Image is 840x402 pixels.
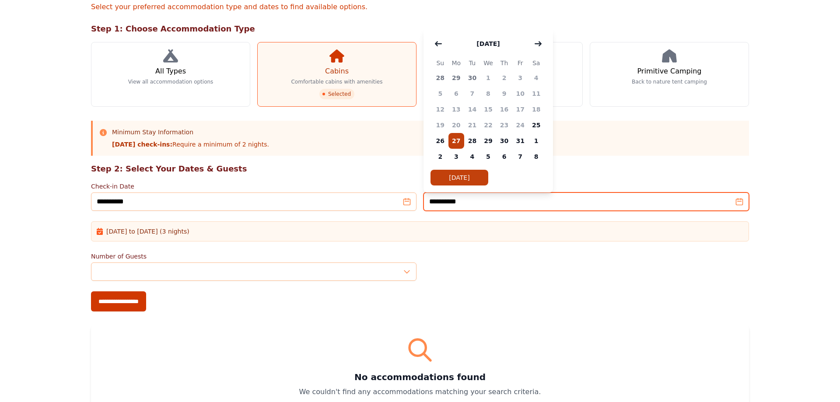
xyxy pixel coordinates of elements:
[91,163,749,175] h2: Step 2: Select Your Dates & Guests
[106,227,189,236] span: [DATE] to [DATE] (3 nights)
[101,371,738,383] h3: No accommodations found
[496,58,512,68] span: Th
[590,42,749,107] a: Primitive Camping Back to nature tent camping
[512,86,528,101] span: 10
[480,86,497,101] span: 8
[325,66,349,77] h3: Cabins
[480,101,497,117] span: 15
[112,141,172,148] strong: [DATE] check-ins:
[512,101,528,117] span: 17
[464,70,480,86] span: 30
[448,149,465,164] span: 3
[432,149,448,164] span: 2
[291,78,382,85] p: Comfortable cabins with amenities
[448,70,465,86] span: 29
[480,149,497,164] span: 5
[512,149,528,164] span: 7
[528,133,544,149] span: 1
[464,86,480,101] span: 7
[496,117,512,133] span: 23
[257,42,416,107] a: Cabins Comfortable cabins with amenities Selected
[448,58,465,68] span: Mo
[480,133,497,149] span: 29
[128,78,213,85] p: View all accommodation options
[512,117,528,133] span: 24
[496,149,512,164] span: 6
[432,101,448,117] span: 12
[496,70,512,86] span: 2
[448,133,465,149] span: 27
[632,78,707,85] p: Back to nature tent camping
[464,117,480,133] span: 21
[464,101,480,117] span: 14
[464,149,480,164] span: 4
[528,101,544,117] span: 18
[464,133,480,149] span: 28
[528,70,544,86] span: 4
[448,117,465,133] span: 20
[496,133,512,149] span: 30
[432,133,448,149] span: 26
[528,149,544,164] span: 8
[112,140,269,149] p: Require a minimum of 2 nights.
[448,86,465,101] span: 6
[432,70,448,86] span: 28
[319,89,354,99] span: Selected
[101,387,738,397] p: We couldn't find any accommodations matching your search criteria.
[528,117,544,133] span: 25
[496,101,512,117] span: 16
[432,86,448,101] span: 5
[423,182,749,191] label: Check-out Date
[91,2,749,12] p: Select your preferred accommodation type and dates to find available options.
[91,23,749,35] h2: Step 1: Choose Accommodation Type
[448,101,465,117] span: 13
[112,128,269,136] h3: Minimum Stay Information
[155,66,186,77] h3: All Types
[480,117,497,133] span: 22
[512,133,528,149] span: 31
[91,182,416,191] label: Check-in Date
[496,86,512,101] span: 9
[432,58,448,68] span: Su
[528,86,544,101] span: 11
[512,70,528,86] span: 3
[91,42,250,107] a: All Types View all accommodation options
[468,35,508,52] button: [DATE]
[480,58,497,68] span: We
[637,66,702,77] h3: Primitive Camping
[430,170,488,185] button: [DATE]
[464,58,480,68] span: Tu
[432,117,448,133] span: 19
[528,58,544,68] span: Sa
[512,58,528,68] span: Fr
[91,252,416,261] label: Number of Guests
[480,70,497,86] span: 1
